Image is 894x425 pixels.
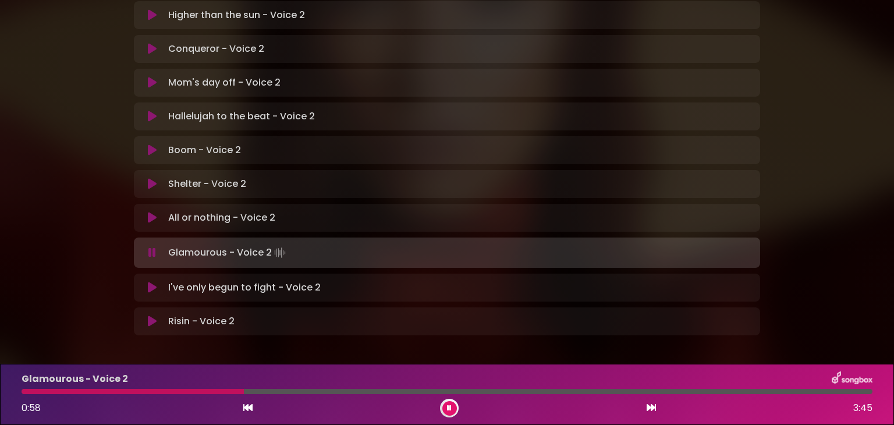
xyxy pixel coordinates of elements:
[168,177,246,191] p: Shelter - Voice 2
[22,372,128,386] p: Glamourous - Voice 2
[168,143,241,157] p: Boom - Voice 2
[168,245,288,261] p: Glamourous - Voice 2
[168,109,315,123] p: Hallelujah to the beat - Voice 2
[168,281,321,295] p: I've only begun to fight - Voice 2
[168,42,264,56] p: Conqueror - Voice 2
[272,245,288,261] img: waveform4.gif
[168,8,305,22] p: Higher than the sun - Voice 2
[168,76,281,90] p: Mom's day off - Voice 2
[168,211,275,225] p: All or nothing - Voice 2
[832,371,872,387] img: songbox-logo-white.png
[168,314,235,328] p: Risin - Voice 2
